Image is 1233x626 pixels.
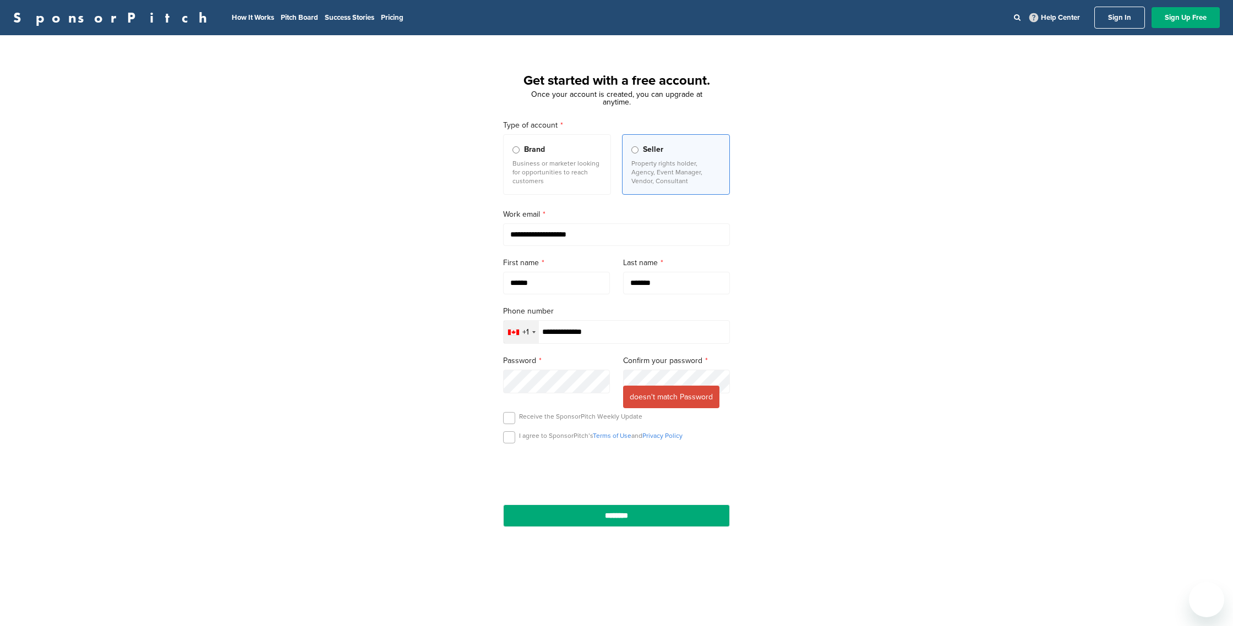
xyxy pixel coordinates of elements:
a: Sign In [1094,7,1145,29]
a: Terms of Use [593,432,631,440]
p: Business or marketer looking for opportunities to reach customers [512,159,602,185]
p: Receive the SponsorPitch Weekly Update [519,412,642,421]
a: Success Stories [325,13,374,22]
a: Pitch Board [281,13,318,22]
iframe: Button to launch messaging window [1189,582,1224,617]
a: Privacy Policy [642,432,683,440]
input: Brand Business or marketer looking for opportunities to reach customers [512,146,520,153]
label: Work email [503,208,730,221]
span: Brand [524,144,545,156]
input: Seller Property rights holder, Agency, Event Manager, Vendor, Consultant [631,146,639,153]
a: Pricing [381,13,403,22]
span: doesn't match Password [623,386,719,408]
a: Help Center [1027,11,1082,24]
label: Type of account [503,119,730,131]
p: Property rights holder, Agency, Event Manager, Vendor, Consultant [631,159,721,185]
a: SponsorPitch [13,10,214,25]
label: Confirm your password [623,355,730,367]
label: Phone number [503,305,730,317]
iframe: reCAPTCHA [554,456,679,488]
span: Once your account is created, you can upgrade at anytime. [531,90,702,107]
span: Seller [643,144,663,156]
label: Last name [623,257,730,269]
h1: Get started with a free account. [490,71,743,91]
a: How It Works [232,13,274,22]
div: Selected country [504,321,539,343]
div: +1 [522,328,529,336]
label: Password [503,355,610,367]
p: I agree to SponsorPitch’s and [519,431,683,440]
a: Sign Up Free [1152,7,1220,28]
label: First name [503,257,610,269]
